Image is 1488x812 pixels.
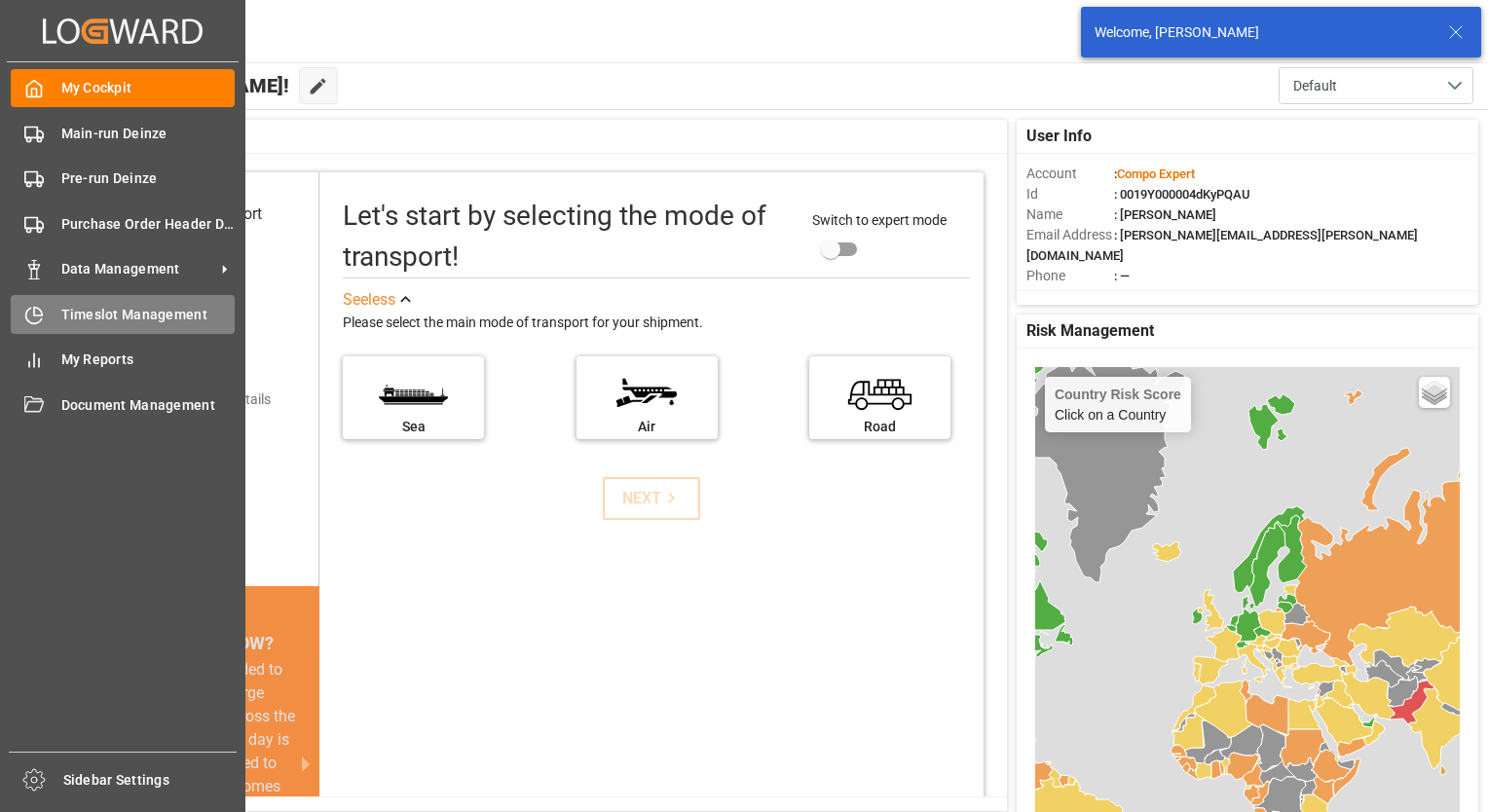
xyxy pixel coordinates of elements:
[819,417,941,437] div: Road
[61,78,236,98] span: My Cockpit
[1026,204,1114,225] span: Name
[1293,76,1337,96] span: Default
[80,67,289,104] span: Hello [PERSON_NAME]!
[1279,67,1473,104] button: open menu
[343,288,395,312] div: See less
[812,212,947,228] span: Switch to expert mode
[1114,187,1250,202] span: : 0019Y000004dKyPQAU
[61,395,236,416] span: Document Management
[1026,266,1114,286] span: Phone
[586,417,708,437] div: Air
[1114,269,1130,283] span: : —
[343,196,793,277] div: Let's start by selecting the mode of transport!
[343,312,970,335] div: Please select the main mode of transport for your shipment.
[61,214,236,235] span: Purchase Order Header Deinze
[1095,22,1430,43] div: Welcome, [PERSON_NAME]
[11,114,235,152] a: Main-run Deinze
[11,204,235,242] a: Purchase Order Header Deinze
[63,770,238,791] span: Sidebar Settings
[1055,387,1181,423] div: Click on a Country
[1114,289,1163,304] span: : Shipper
[61,259,215,279] span: Data Management
[1114,166,1195,181] span: :
[61,168,236,189] span: Pre-run Deinze
[603,477,700,520] button: NEXT
[1055,387,1181,402] h4: Country Risk Score
[1026,228,1418,263] span: : [PERSON_NAME][EMAIL_ADDRESS][PERSON_NAME][DOMAIN_NAME]
[1026,225,1114,245] span: Email Address
[353,417,474,437] div: Sea
[61,124,236,144] span: Main-run Deinze
[11,295,235,333] a: Timeslot Management
[1419,377,1450,408] a: Layers
[11,160,235,198] a: Pre-run Deinze
[1026,286,1114,307] span: Account Type
[1117,166,1195,181] span: Compo Expert
[61,350,236,370] span: My Reports
[1026,164,1114,184] span: Account
[622,487,682,510] div: NEXT
[1114,207,1216,222] span: : [PERSON_NAME]
[1026,125,1092,148] span: User Info
[11,69,235,107] a: My Cockpit
[1026,184,1114,204] span: Id
[61,305,236,325] span: Timeslot Management
[1026,319,1154,343] span: Risk Management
